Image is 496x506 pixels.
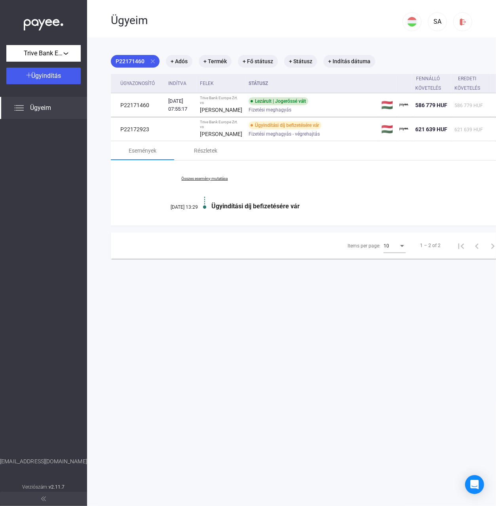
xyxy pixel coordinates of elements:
div: Eredeti követelés [454,74,480,93]
strong: v2.11.7 [49,484,65,490]
div: Fennálló követelés [415,74,448,93]
td: 🇭🇺 [378,117,396,141]
span: Ügyeim [30,103,51,113]
button: SA [428,12,447,31]
span: Fizetési meghagyás - végrehajtás [249,129,320,139]
span: 586 779 HUF [415,102,447,108]
mat-chip: + Státusz [284,55,317,68]
mat-chip: + Fő státusz [238,55,278,68]
div: Részletek [194,146,218,155]
div: [DATE] 13:29 [150,204,198,210]
img: HU [407,17,417,26]
div: Ügyazonosító [120,79,162,88]
img: logout-red [459,18,467,26]
span: Trive Bank Europe Zrt. [24,49,63,58]
td: P22171460 [111,93,165,117]
button: logout-red [453,12,472,31]
div: Trive Bank Europe Zrt. vs [200,96,242,105]
mat-chip: + Termék [199,55,232,68]
div: Eredeti követelés [454,74,487,93]
mat-chip: + Indítás dátuma [323,55,375,68]
span: 10 [384,243,389,249]
div: Események [129,146,156,155]
div: Felek [200,79,214,88]
div: Fennálló követelés [415,74,441,93]
th: Státusz [245,74,378,93]
div: Ügyeim [111,14,403,27]
div: Trive Bank Europe Zrt. vs [200,120,242,129]
strong: [PERSON_NAME] [200,107,242,113]
img: arrow-double-left-grey.svg [41,497,46,501]
a: Összes esemény mutatása [150,176,259,181]
img: list.svg [14,103,24,113]
img: payee-logo [399,100,409,110]
div: Lezárult | Jogerőssé vált [249,97,308,105]
div: [DATE] 07:55:17 [168,97,194,113]
mat-chip: P22171460 [111,55,160,68]
div: Indítva [168,79,194,88]
span: 586 779 HUF [454,103,483,108]
mat-select: Items per page: [384,241,406,250]
img: white-payee-white-dot.svg [24,15,63,31]
div: Indítva [168,79,186,88]
div: Items per page: [348,241,380,251]
button: First page [453,238,469,253]
button: HU [403,12,422,31]
button: Trive Bank Europe Zrt. [6,45,81,62]
img: payee-logo [399,125,409,134]
span: Ügyindítás [32,72,61,79]
div: SA [431,17,444,26]
button: Previous page [469,238,485,253]
span: 621 639 HUF [415,126,447,132]
mat-icon: close [149,58,156,65]
img: plus-white.svg [26,72,32,78]
button: Ügyindítás [6,68,81,84]
div: Open Intercom Messenger [465,475,484,494]
div: 1 – 2 of 2 [420,241,441,250]
mat-chip: + Adós [166,55,192,68]
div: Ügyindítási díj befizetésére vár [211,202,480,210]
div: Ügyazonosító [120,79,155,88]
td: P22172923 [111,117,165,141]
span: Fizetési meghagyás [249,105,291,115]
td: 🇭🇺 [378,93,396,117]
strong: [PERSON_NAME] [200,131,242,137]
div: Felek [200,79,242,88]
span: 621 639 HUF [454,127,483,132]
div: Ügyindítási díj befizetésére vár [249,121,321,129]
